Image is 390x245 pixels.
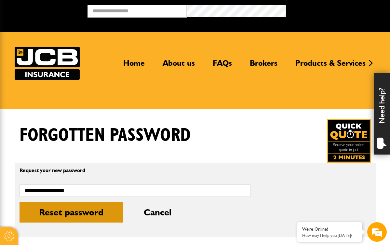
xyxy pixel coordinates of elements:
textarea: Type your message and hit 'Enter' [8,118,119,195]
a: Brokers [245,58,282,73]
a: FAQs [208,58,237,73]
p: Request your new password [20,168,250,173]
div: Minimize live chat window [107,3,122,19]
em: Start Chat [88,200,118,209]
div: We're Online! [302,226,357,232]
button: Cancel [124,202,191,223]
div: Chat with us now [34,36,109,45]
button: Reset password [20,202,123,223]
input: Enter your email address [8,79,119,94]
input: Enter your phone number [8,99,119,113]
img: Quick Quote [327,119,371,163]
img: JCB Insurance Services logo [15,47,80,80]
a: Home [118,58,150,73]
img: d_20077148190_company_1631870298795_20077148190 [11,36,27,45]
input: Enter your last name [8,60,119,75]
a: JCB Insurance Services [15,47,80,80]
a: About us [158,58,200,73]
button: Broker Login [286,5,385,15]
a: Products & Services [290,58,370,73]
a: Get your insurance quote in just 2-minutes [327,119,371,163]
p: How may I help you today? [302,233,357,238]
h1: Forgotten password [20,125,191,146]
div: Need help? [374,73,390,155]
